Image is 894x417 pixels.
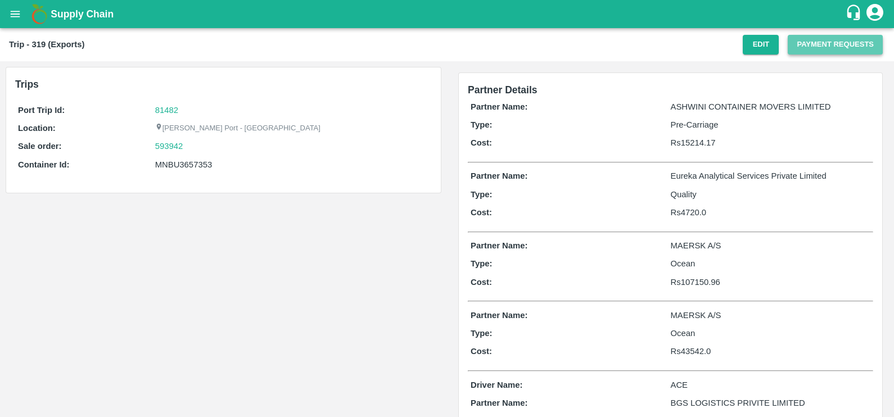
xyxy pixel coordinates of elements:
p: Rs 4720.0 [671,206,871,219]
p: BGS LOGISTICS PRIVITE LIMITED [671,397,871,409]
b: Partner Name: [471,398,527,407]
div: MNBU3657353 [155,158,429,171]
b: Type: [471,190,493,199]
b: Type: [471,259,493,268]
p: ACE [671,379,871,391]
div: account of current user [865,2,885,26]
p: Eureka Analytical Services Private Limited [671,170,871,182]
b: Type: [471,120,493,129]
img: logo [28,3,51,25]
p: Ocean [671,327,871,339]
b: Driver Name: [471,380,522,389]
b: Trip - 319 (Exports) [9,40,84,49]
b: Supply Chain [51,8,114,20]
p: Rs 15214.17 [671,137,871,149]
b: Port Trip Id: [18,106,65,115]
b: Partner Name: [471,311,527,320]
a: 81482 [155,106,178,115]
p: Pre-Carriage [671,119,871,131]
b: Cost: [471,208,492,217]
b: Container Id: [18,160,70,169]
div: customer-support [845,4,865,24]
p: MAERSK A/S [671,239,871,252]
button: Payment Requests [788,35,883,55]
a: 593942 [155,140,183,152]
b: Location: [18,124,56,133]
b: Cost: [471,347,492,356]
p: Quality [671,188,871,201]
b: Cost: [471,278,492,287]
p: ASHWINI CONTAINER MOVERS LIMITED [671,101,871,113]
b: Type: [471,329,493,338]
p: Ocean [671,257,871,270]
button: Edit [743,35,779,55]
b: Cost: [471,138,492,147]
b: Partner Name: [471,171,527,180]
a: Supply Chain [51,6,845,22]
b: Trips [15,79,39,90]
p: Rs 107150.96 [671,276,871,288]
button: open drawer [2,1,28,27]
p: Rs 43542.0 [671,345,871,357]
p: MAERSK A/S [671,309,871,321]
b: Partner Name: [471,102,527,111]
b: Partner Name: [471,241,527,250]
b: Sale order: [18,142,62,151]
span: Partner Details [468,84,538,96]
p: [PERSON_NAME] Port - [GEOGRAPHIC_DATA] [155,123,320,134]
